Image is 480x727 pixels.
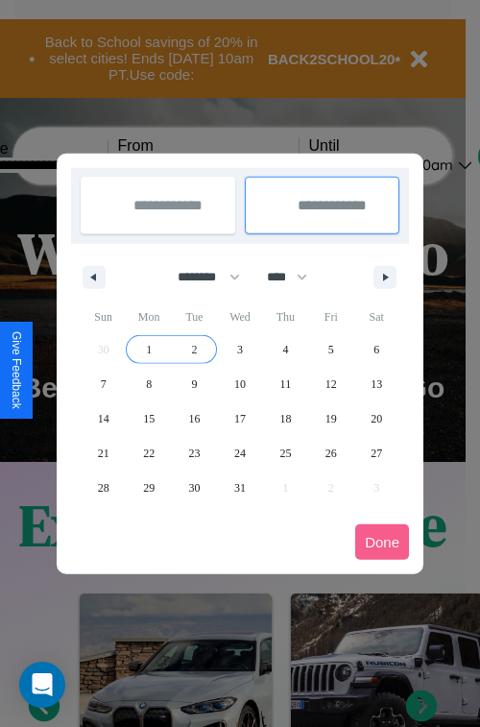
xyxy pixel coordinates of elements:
[355,524,409,560] button: Done
[234,471,246,505] span: 31
[354,302,399,332] span: Sat
[172,302,217,332] span: Tue
[217,471,262,505] button: 31
[279,401,291,436] span: 18
[192,332,198,367] span: 2
[101,367,107,401] span: 7
[189,401,201,436] span: 16
[280,367,292,401] span: 11
[143,401,155,436] span: 15
[354,332,399,367] button: 6
[126,332,171,367] button: 1
[172,332,217,367] button: 2
[308,401,353,436] button: 19
[10,331,23,409] div: Give Feedback
[234,367,246,401] span: 10
[98,436,109,471] span: 21
[189,436,201,471] span: 23
[354,436,399,471] button: 27
[143,471,155,505] span: 29
[263,367,308,401] button: 11
[308,436,353,471] button: 26
[371,401,382,436] span: 20
[263,436,308,471] button: 25
[146,367,152,401] span: 8
[146,332,152,367] span: 1
[172,367,217,401] button: 9
[172,471,217,505] button: 30
[217,302,262,332] span: Wed
[81,436,126,471] button: 21
[325,401,337,436] span: 19
[282,332,288,367] span: 4
[325,436,337,471] span: 26
[172,401,217,436] button: 16
[217,367,262,401] button: 10
[263,302,308,332] span: Thu
[308,332,353,367] button: 5
[371,367,382,401] span: 13
[126,401,171,436] button: 15
[98,471,109,505] span: 28
[98,401,109,436] span: 14
[81,401,126,436] button: 14
[328,332,334,367] span: 5
[81,367,126,401] button: 7
[325,367,337,401] span: 12
[234,436,246,471] span: 24
[354,367,399,401] button: 13
[217,401,262,436] button: 17
[81,302,126,332] span: Sun
[192,367,198,401] span: 9
[143,436,155,471] span: 22
[308,367,353,401] button: 12
[126,367,171,401] button: 8
[308,302,353,332] span: Fri
[263,332,308,367] button: 4
[354,401,399,436] button: 20
[234,401,246,436] span: 17
[126,471,171,505] button: 29
[172,436,217,471] button: 23
[263,401,308,436] button: 18
[189,471,201,505] span: 30
[126,436,171,471] button: 22
[126,302,171,332] span: Mon
[237,332,243,367] span: 3
[373,332,379,367] span: 6
[217,332,262,367] button: 3
[81,471,126,505] button: 28
[279,436,291,471] span: 25
[371,436,382,471] span: 27
[19,662,65,708] div: Open Intercom Messenger
[217,436,262,471] button: 24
